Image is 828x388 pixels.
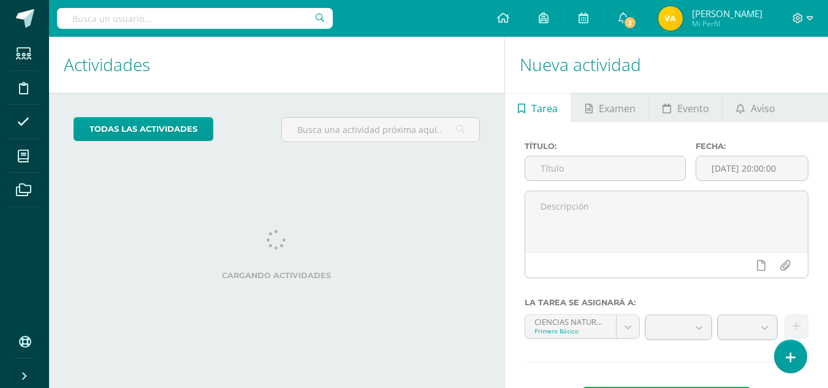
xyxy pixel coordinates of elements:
img: 85e5ed63752d8ea9e054c9589d316114.png [658,6,683,31]
input: Título [525,156,686,180]
label: Fecha: [696,142,808,151]
label: La tarea se asignará a: [525,298,808,307]
a: Evento [649,93,722,122]
span: [PERSON_NAME] [692,7,762,20]
h1: Actividades [64,37,490,93]
a: Aviso [723,93,788,122]
span: Tarea [531,94,558,123]
a: Examen [572,93,648,122]
label: Cargando actividades [74,271,480,280]
h1: Nueva actividad [520,37,813,93]
span: Aviso [751,94,775,123]
input: Busca una actividad próxima aquí... [282,118,479,142]
div: Primero Básico [534,327,607,335]
input: Fecha de entrega [696,156,808,180]
span: 2 [623,16,637,29]
a: todas las Actividades [74,117,213,141]
span: Mi Perfil [692,18,762,29]
span: Evento [677,94,709,123]
label: Título: [525,142,686,151]
div: CIENCIAS NATURALES 'Sección A' [534,315,607,327]
input: Busca un usuario... [57,8,333,29]
span: Examen [599,94,636,123]
a: Tarea [505,93,571,122]
a: CIENCIAS NATURALES 'Sección A'Primero Básico [525,315,639,338]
